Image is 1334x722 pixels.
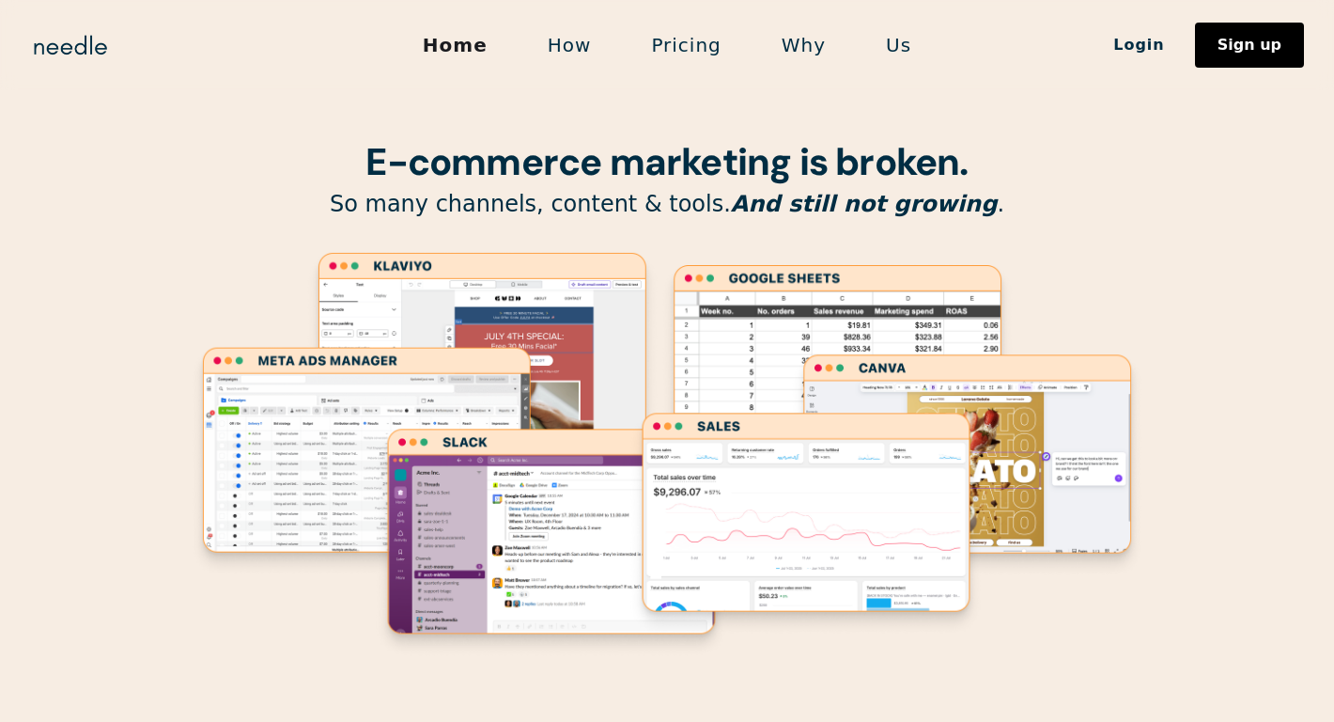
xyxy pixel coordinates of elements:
[1195,23,1304,68] a: Sign up
[1218,38,1281,53] div: Sign up
[752,25,856,65] a: Why
[365,137,968,186] strong: E-commerce marketing is broken.
[518,25,622,65] a: How
[621,25,751,65] a: Pricing
[731,191,998,217] em: And still not growing
[393,25,518,65] a: Home
[1083,29,1195,61] a: Login
[188,190,1146,219] p: So many channels, content & tools. .
[856,25,941,65] a: Us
